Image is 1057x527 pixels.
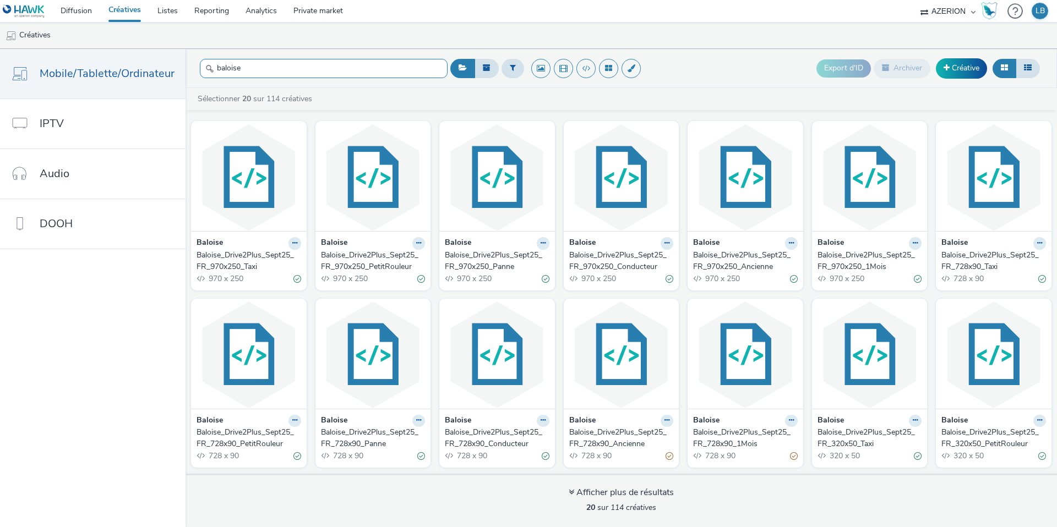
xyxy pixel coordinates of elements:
[445,427,549,449] a: Baloise_Drive2Plus_Sept25_FR_728x90_Conducteur
[417,451,425,462] div: Valide
[941,250,1042,272] div: Baloise_Drive2Plus_Sept25_FR_728x90_Taxi
[318,301,428,409] img: Baloise_Drive2Plus_Sept25_FR_728x90_Panne visual
[569,250,669,272] div: Baloise_Drive2Plus_Sept25_FR_970x250_Conducteur
[981,2,1002,20] a: Hawk Academy
[321,427,421,449] div: Baloise_Drive2Plus_Sept25_FR_728x90_Panne
[586,502,656,513] span: sur 114 créatives
[693,237,720,250] strong: Baloise
[3,4,45,18] img: undefined Logo
[580,451,612,461] span: 728 x 90
[816,59,871,77] button: Export d'ID
[200,59,448,78] input: Rechercher...
[874,59,930,78] button: Archiver
[818,250,922,272] a: Baloise_Drive2Plus_Sept25_FR_970x250_1Mois
[208,451,239,461] span: 728 x 90
[829,451,860,461] span: 320 x 50
[242,94,251,104] strong: 20
[829,273,864,284] span: 970 x 250
[690,301,800,409] img: Baloise_Drive2Plus_Sept25_FR_728x90_1Mois visual
[445,250,549,272] a: Baloise_Drive2Plus_Sept25_FR_970x250_Panne
[818,250,918,272] div: Baloise_Drive2Plus_Sept25_FR_970x250_1Mois
[208,273,243,284] span: 970 x 250
[993,59,1016,78] button: Grille
[981,2,998,20] div: Hawk Academy
[818,427,918,449] div: Baloise_Drive2Plus_Sept25_FR_320x50_Taxi
[332,273,368,284] span: 970 x 250
[914,451,922,462] div: Valide
[569,250,674,272] a: Baloise_Drive2Plus_Sept25_FR_970x250_Conducteur
[1038,451,1046,462] div: Valide
[790,451,798,462] div: Partiellement valide
[818,427,922,449] a: Baloise_Drive2Plus_Sept25_FR_320x50_Taxi
[197,250,297,272] div: Baloise_Drive2Plus_Sept25_FR_970x250_Taxi
[936,58,987,78] a: Créative
[445,427,545,449] div: Baloise_Drive2Plus_Sept25_FR_728x90_Conducteur
[321,250,426,272] a: Baloise_Drive2Plus_Sept25_FR_970x250_PetitRouleur
[442,301,552,409] img: Baloise_Drive2Plus_Sept25_FR_728x90_Conducteur visual
[666,451,673,462] div: Partiellement valide
[941,427,1046,449] a: Baloise_Drive2Plus_Sept25_FR_320x50_PetitRouleur
[197,427,297,449] div: Baloise_Drive2Plus_Sept25_FR_728x90_PetitRouleur
[194,301,304,409] img: Baloise_Drive2Plus_Sept25_FR_728x90_PetitRouleur visual
[704,273,740,284] span: 970 x 250
[197,415,223,427] strong: Baloise
[941,250,1046,272] a: Baloise_Drive2Plus_Sept25_FR_728x90_Taxi
[445,415,471,427] strong: Baloise
[332,451,363,461] span: 728 x 90
[818,415,844,427] strong: Baloise
[542,273,549,285] div: Valide
[40,216,73,232] span: DOOH
[952,273,984,284] span: 728 x 90
[815,301,925,409] img: Baloise_Drive2Plus_Sept25_FR_320x50_Taxi visual
[566,301,677,409] img: Baloise_Drive2Plus_Sept25_FR_728x90_Ancienne visual
[704,451,735,461] span: 728 x 90
[569,427,669,449] div: Baloise_Drive2Plus_Sept25_FR_728x90_Ancienne
[1016,59,1040,78] button: Liste
[818,237,844,250] strong: Baloise
[293,273,301,285] div: Valide
[456,451,487,461] span: 728 x 90
[40,116,64,131] span: IPTV
[790,273,798,285] div: Valide
[569,237,596,250] strong: Baloise
[542,451,549,462] div: Valide
[693,427,798,449] a: Baloise_Drive2Plus_Sept25_FR_728x90_1Mois
[586,502,595,513] strong: 20
[566,124,677,231] img: Baloise_Drive2Plus_Sept25_FR_970x250_Conducteur visual
[456,273,492,284] span: 970 x 250
[321,415,347,427] strong: Baloise
[580,273,616,284] span: 970 x 250
[569,415,596,427] strong: Baloise
[941,415,968,427] strong: Baloise
[293,451,301,462] div: Valide
[197,250,301,272] a: Baloise_Drive2Plus_Sept25_FR_970x250_Taxi
[445,250,545,272] div: Baloise_Drive2Plus_Sept25_FR_970x250_Panne
[939,301,1049,409] img: Baloise_Drive2Plus_Sept25_FR_320x50_PetitRouleur visual
[197,94,317,104] a: Sélectionner sur 114 créatives
[40,65,175,81] span: Mobile/Tablette/Ordinateur
[666,273,673,285] div: Valide
[939,124,1049,231] img: Baloise_Drive2Plus_Sept25_FR_728x90_Taxi visual
[693,415,720,427] strong: Baloise
[194,124,304,231] img: Baloise_Drive2Plus_Sept25_FR_970x250_Taxi visual
[1038,273,1046,285] div: Valide
[690,124,800,231] img: Baloise_Drive2Plus_Sept25_FR_970x250_Ancienne visual
[952,451,984,461] span: 320 x 50
[815,124,925,231] img: Baloise_Drive2Plus_Sept25_FR_970x250_1Mois visual
[569,486,674,499] div: Afficher plus de résultats
[318,124,428,231] img: Baloise_Drive2Plus_Sept25_FR_970x250_PetitRouleur visual
[1036,3,1045,19] div: LB
[321,250,421,272] div: Baloise_Drive2Plus_Sept25_FR_970x250_PetitRouleur
[941,237,968,250] strong: Baloise
[442,124,552,231] img: Baloise_Drive2Plus_Sept25_FR_970x250_Panne visual
[914,273,922,285] div: Valide
[6,30,17,41] img: mobile
[321,237,347,250] strong: Baloise
[693,250,798,272] a: Baloise_Drive2Plus_Sept25_FR_970x250_Ancienne
[417,273,425,285] div: Valide
[569,427,674,449] a: Baloise_Drive2Plus_Sept25_FR_728x90_Ancienne
[693,250,793,272] div: Baloise_Drive2Plus_Sept25_FR_970x250_Ancienne
[693,427,793,449] div: Baloise_Drive2Plus_Sept25_FR_728x90_1Mois
[941,427,1042,449] div: Baloise_Drive2Plus_Sept25_FR_320x50_PetitRouleur
[445,237,471,250] strong: Baloise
